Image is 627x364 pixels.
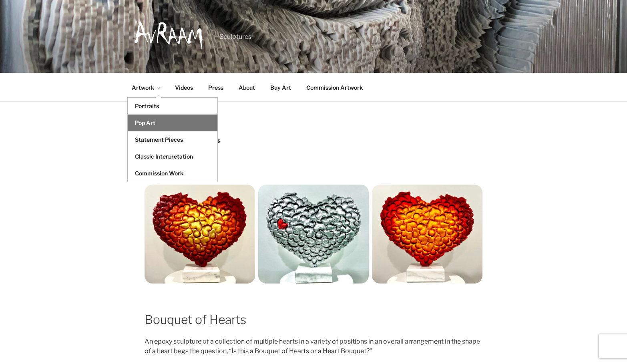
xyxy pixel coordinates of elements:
[145,293,482,328] h1: Bouquet of Hearts
[128,115,217,131] a: Pop Art
[145,137,482,145] h1: Bouquet of Hearts
[128,165,217,182] a: Commission Work
[231,78,262,97] a: About
[128,98,217,115] a: Portraits
[299,78,370,97] a: Commission Artwork
[145,337,482,356] p: An epoxy sculpture of a collection of multiple hearts in a variety of positions in an overall arr...
[168,78,200,97] a: Videos
[125,78,502,97] nav: Top Menu
[128,131,217,148] a: Statement Pieces
[201,78,230,97] a: Press
[219,32,251,42] p: Sculptures
[263,78,298,97] a: Buy Art
[125,78,167,97] a: Artwork
[128,148,217,165] a: Classic Interpretation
